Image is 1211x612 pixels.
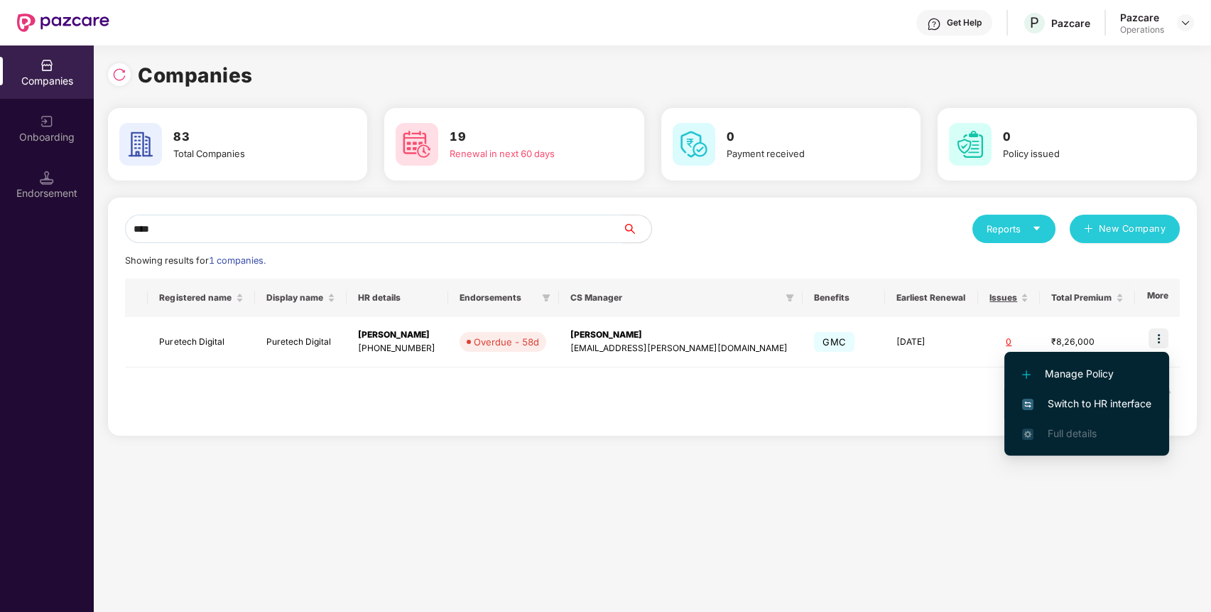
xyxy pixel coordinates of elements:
[814,332,854,352] span: GMC
[159,292,232,304] span: Registered name
[125,255,266,266] span: Showing results for
[358,342,437,355] div: [PHONE_NUMBER]
[987,222,1041,236] div: Reports
[1040,279,1135,317] th: Total Premium
[1148,328,1168,348] img: icon
[450,146,604,161] div: Renewal in next 60 days
[1120,24,1164,36] div: Operations
[255,279,347,317] th: Display name
[266,292,325,304] span: Display name
[40,114,54,129] img: svg+xml;base64,PHN2ZyB3aWR0aD0iMjAiIGhlaWdodD0iMjAiIHZpZXdCb3g9IjAgMCAyMCAyMCIgZmlsbD0ibm9uZSIgeG...
[255,317,347,367] td: Puretech Digital
[119,123,162,166] img: svg+xml;base64,PHN2ZyB4bWxucz0iaHR0cDovL3d3dy53My5vcmcvMjAwMC9zdmciIHdpZHRoPSI2MCIgaGVpZ2h0PSI2MC...
[622,223,651,235] span: search
[783,289,797,306] span: filter
[1180,17,1191,28] img: svg+xml;base64,PHN2ZyBpZD0iRHJvcGRvd24tMzJ4MzIiIHhtbG5zPSJodHRwOi8vd3d3LnczLm9yZy8yMDAwL3N2ZyIgd2...
[1022,429,1033,440] img: svg+xml;base64,PHN2ZyB4bWxucz0iaHR0cDovL3d3dy53My5vcmcvMjAwMC9zdmciIHdpZHRoPSIxNi4zNjMiIGhlaWdodD...
[885,317,978,367] td: [DATE]
[347,279,448,317] th: HR details
[1003,146,1157,161] div: Policy issued
[978,279,1040,317] th: Issues
[138,60,253,91] h1: Companies
[989,292,1018,304] span: Issues
[1022,396,1151,412] span: Switch to HR interface
[1051,335,1124,349] div: ₹8,26,000
[40,58,54,73] img: svg+xml;base64,PHN2ZyBpZD0iQ29tcGFuaWVzIiB4bWxucz0iaHR0cDovL3d3dy53My5vcmcvMjAwMC9zdmciIHdpZHRoPS...
[1099,222,1166,236] span: New Company
[885,279,978,317] th: Earliest Renewal
[570,292,780,304] span: CS Manager
[396,123,438,166] img: svg+xml;base64,PHN2ZyB4bWxucz0iaHR0cDovL3d3dy53My5vcmcvMjAwMC9zdmciIHdpZHRoPSI2MCIgaGVpZ2h0PSI2MC...
[1022,366,1151,382] span: Manage Policy
[358,328,437,342] div: [PERSON_NAME]
[786,294,794,302] span: filter
[1003,128,1157,146] h3: 0
[460,292,536,304] span: Endorsements
[1070,215,1180,243] button: plusNew Company
[542,294,550,302] span: filter
[1135,279,1180,317] th: More
[209,255,266,266] span: 1 companies.
[570,328,791,342] div: [PERSON_NAME]
[148,317,254,367] td: Puretech Digital
[1084,224,1093,235] span: plus
[1022,399,1033,410] img: svg+xml;base64,PHN2ZyB4bWxucz0iaHR0cDovL3d3dy53My5vcmcvMjAwMC9zdmciIHdpZHRoPSIxNiIgaGVpZ2h0PSIxNi...
[727,128,881,146] h3: 0
[622,215,652,243] button: search
[1048,427,1097,439] span: Full details
[727,146,881,161] div: Payment received
[450,128,604,146] h3: 19
[40,171,54,185] img: svg+xml;base64,PHN2ZyB3aWR0aD0iMTQuNSIgaGVpZ2h0PSIxNC41IiB2aWV3Qm94PSIwIDAgMTYgMTYiIGZpbGw9Im5vbm...
[803,279,884,317] th: Benefits
[1022,370,1031,379] img: svg+xml;base64,PHN2ZyB4bWxucz0iaHR0cDovL3d3dy53My5vcmcvMjAwMC9zdmciIHdpZHRoPSIxMi4yMDEiIGhlaWdodD...
[173,128,327,146] h3: 83
[112,68,126,82] img: svg+xml;base64,PHN2ZyBpZD0iUmVsb2FkLTMyeDMyIiB4bWxucz0iaHR0cDovL3d3dy53My5vcmcvMjAwMC9zdmciIHdpZH...
[927,17,941,31] img: svg+xml;base64,PHN2ZyBpZD0iSGVscC0zMngzMiIgeG1sbnM9Imh0dHA6Ly93d3cudzMub3JnLzIwMDAvc3ZnIiB3aWR0aD...
[673,123,715,166] img: svg+xml;base64,PHN2ZyB4bWxucz0iaHR0cDovL3d3dy53My5vcmcvMjAwMC9zdmciIHdpZHRoPSI2MCIgaGVpZ2h0PSI2MC...
[1120,11,1164,24] div: Pazcare
[947,17,982,28] div: Get Help
[148,279,254,317] th: Registered name
[1030,14,1039,31] span: P
[173,146,327,161] div: Total Companies
[1032,224,1041,233] span: caret-down
[1051,16,1090,30] div: Pazcare
[17,14,109,32] img: New Pazcare Logo
[989,335,1028,349] div: 0
[539,289,553,306] span: filter
[1051,292,1113,304] span: Total Premium
[474,335,539,349] div: Overdue - 58d
[570,342,791,355] div: [EMAIL_ADDRESS][PERSON_NAME][DOMAIN_NAME]
[949,123,992,166] img: svg+xml;base64,PHN2ZyB4bWxucz0iaHR0cDovL3d3dy53My5vcmcvMjAwMC9zdmciIHdpZHRoPSI2MCIgaGVpZ2h0PSI2MC...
